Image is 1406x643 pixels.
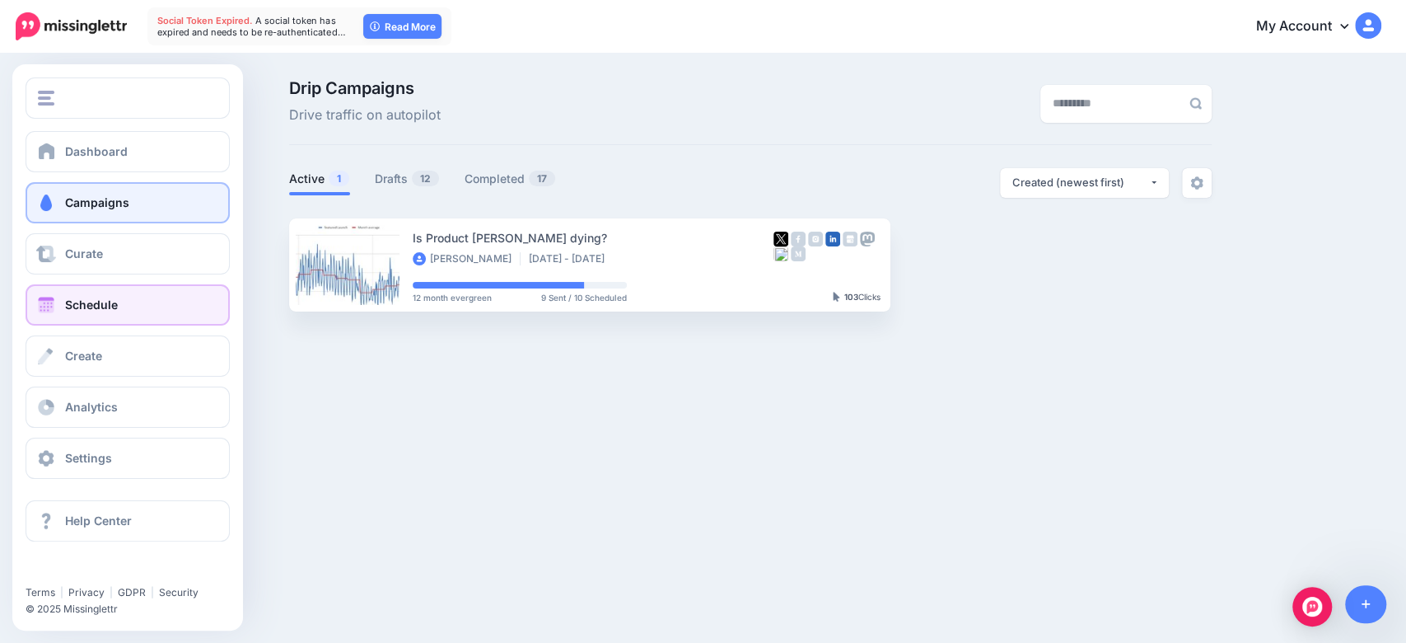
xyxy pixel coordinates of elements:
span: 9 Sent / 10 Scheduled [541,293,627,302]
span: Help Center [65,514,132,528]
span: | [110,586,113,598]
img: twitter-square.png [773,232,788,246]
b: 103 [844,292,858,302]
img: medium-grey-square.png [791,246,806,261]
span: Analytics [65,400,118,414]
img: pointer-grey-darker.png [833,292,840,302]
img: Missinglettr [16,12,127,40]
a: Schedule [26,284,230,326]
span: | [60,586,63,598]
img: instagram-grey-square.png [808,232,823,246]
div: Created (newest first) [1012,175,1149,190]
img: bluesky-square.png [773,246,788,261]
span: 1 [329,171,349,186]
li: [DATE] - [DATE] [529,252,613,265]
a: Create [26,336,230,377]
img: linkedin-square.png [825,232,840,246]
a: GDPR [118,586,146,598]
span: A social token has expired and needs to be re-authenticated… [157,15,345,38]
li: © 2025 Missinglettr [26,601,240,617]
span: Curate [65,246,103,260]
img: settings-grey.png [1190,176,1203,190]
span: | [151,586,154,598]
a: Terms [26,586,55,598]
a: Privacy [68,586,105,598]
span: Drip Campaigns [289,80,441,96]
button: Created (newest first) [1000,168,1169,198]
img: menu.png [38,91,54,106]
a: Campaigns [26,182,230,223]
a: Security [159,586,199,598]
a: Drafts12 [375,169,440,189]
img: facebook-grey-square.png [791,232,806,246]
a: Analytics [26,387,230,428]
div: Clicks [833,293,881,303]
div: Is Product [PERSON_NAME] dying? [413,228,773,247]
a: My Account [1240,7,1381,47]
a: Dashboard [26,131,230,172]
a: Help Center [26,500,230,542]
a: Curate [26,233,230,275]
a: Settings [26,438,230,479]
span: Drive traffic on autopilot [289,105,441,126]
span: Schedule [65,298,118,312]
span: Campaigns [65,195,129,209]
a: Read More [363,14,441,39]
a: Active1 [289,169,350,189]
span: Create [65,349,102,363]
img: search-grey-6.png [1189,97,1202,110]
li: [PERSON_NAME] [413,252,521,265]
span: 17 [529,171,555,186]
img: google_business-grey-square.png [843,232,857,246]
div: Open Intercom Messenger [1292,587,1332,627]
span: Dashboard [65,144,128,158]
span: Social Token Expired. [157,15,253,26]
span: 12 month evergreen [413,293,492,302]
img: mastodon-grey-square.png [860,232,875,246]
span: 12 [412,171,439,186]
iframe: Twitter Follow Button [26,562,151,579]
a: Completed17 [465,169,556,189]
span: Settings [65,451,112,465]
